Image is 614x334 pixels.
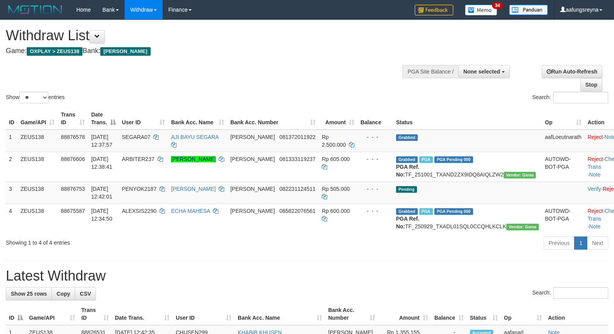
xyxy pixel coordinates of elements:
[119,108,168,130] th: User ID: activate to sort column ascending
[589,223,601,230] a: Note
[280,208,316,214] span: Copy 085822076561 to clipboard
[27,47,82,56] span: OXPLAY > ZEUS138
[88,108,118,130] th: Date Trans.: activate to sort column descending
[501,303,545,325] th: Op: activate to sort column ascending
[415,5,453,15] img: Feedback.jpg
[17,182,58,204] td: ZEUS138
[403,65,458,78] div: PGA Site Balance /
[6,4,65,15] img: MOTION_logo.png
[360,155,390,163] div: - - -
[393,108,542,130] th: Status
[588,134,603,140] a: Reject
[587,236,608,250] a: Next
[509,5,548,15] img: panduan.png
[588,186,601,192] a: Verify
[26,303,78,325] th: Game/API: activate to sort column ascending
[322,186,350,192] span: Rp 505.000
[6,130,17,152] td: 1
[419,156,433,163] span: Marked by aafanarl
[122,156,154,162] span: ARBITER237
[91,134,112,148] span: [DATE] 12:37:57
[542,108,585,130] th: Op: activate to sort column ascending
[6,268,608,284] h1: Latest Withdraw
[393,204,542,233] td: TF_250929_TXADL01SQL0CCQHLKCLK
[6,204,17,233] td: 4
[580,78,602,91] a: Stop
[122,134,151,140] span: SEGARA07
[173,303,235,325] th: User ID: activate to sort column ascending
[396,134,418,141] span: Grabbed
[91,156,112,170] span: [DATE] 12:38:41
[58,108,88,130] th: Trans ID: activate to sort column ascending
[227,108,319,130] th: Bank Acc. Number: activate to sort column ascending
[280,156,316,162] span: Copy 081333119237 to clipboard
[434,208,473,215] span: PGA Pending
[91,208,112,222] span: [DATE] 12:34:50
[78,303,112,325] th: Trans ID: activate to sort column ascending
[467,303,501,325] th: Status: activate to sort column ascending
[75,287,96,300] a: CSV
[506,224,539,230] span: Vendor URL: https://trx31.1velocity.biz
[122,208,157,214] span: ALEXSIS2290
[19,92,48,103] select: Showentries
[61,134,85,140] span: 88876578
[6,236,250,247] div: Showing 1 to 4 of 4 entries
[574,236,587,250] a: 1
[57,291,70,297] span: Copy
[6,303,26,325] th: ID: activate to sort column descending
[230,156,275,162] span: [PERSON_NAME]
[504,172,536,178] span: Vendor URL: https://trx31.1velocity.biz
[396,216,419,230] b: PGA Ref. No:
[322,156,350,162] span: Rp 605.000
[396,156,418,163] span: Grabbed
[325,303,378,325] th: Bank Acc. Number: activate to sort column ascending
[17,152,58,182] td: ZEUS138
[378,303,431,325] th: Amount: activate to sort column ascending
[51,287,75,300] a: Copy
[280,186,316,192] span: Copy 082231124511 to clipboard
[322,134,346,148] span: Rp 2.500.000
[396,164,419,178] b: PGA Ref. No:
[91,186,112,200] span: [DATE] 12:42:01
[431,303,467,325] th: Balance: activate to sort column ascending
[230,208,275,214] span: [PERSON_NAME]
[61,208,85,214] span: 88675587
[11,291,47,297] span: Show 25 rows
[168,108,227,130] th: Bank Acc. Name: activate to sort column ascending
[122,186,157,192] span: PENYOK2187
[235,303,325,325] th: Bank Acc. Name: activate to sort column ascending
[544,236,575,250] a: Previous
[112,303,173,325] th: Date Trans.: activate to sort column ascending
[360,185,390,193] div: - - -
[6,152,17,182] td: 2
[360,207,390,215] div: - - -
[463,69,500,75] span: None selected
[532,92,608,103] label: Search:
[17,108,58,130] th: Game/API: activate to sort column ascending
[6,287,52,300] a: Show 25 rows
[17,130,58,152] td: ZEUS138
[6,47,401,55] h4: Game: Bank:
[553,287,608,299] input: Search:
[6,182,17,204] td: 3
[393,152,542,182] td: TF_251001_TXAND2ZX9IDQ8AIQLZW2
[589,171,601,178] a: Note
[171,208,210,214] a: ECHA MAHESA
[434,156,473,163] span: PGA Pending
[588,156,603,162] a: Reject
[542,65,602,78] a: Run Auto-Refresh
[360,133,390,141] div: - - -
[542,130,585,152] td: aafLoeutnarath
[171,134,219,140] a: AJI BAYU SEGARA
[171,156,216,162] a: [PERSON_NAME]
[6,28,401,43] h1: Withdraw List
[6,92,65,103] label: Show entries
[465,5,497,15] img: Button%20Memo.svg
[396,186,417,193] span: Pending
[80,291,91,297] span: CSV
[100,47,150,56] span: [PERSON_NAME]
[458,65,510,78] button: None selected
[588,208,603,214] a: Reject
[17,204,58,233] td: ZEUS138
[396,208,418,215] span: Grabbed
